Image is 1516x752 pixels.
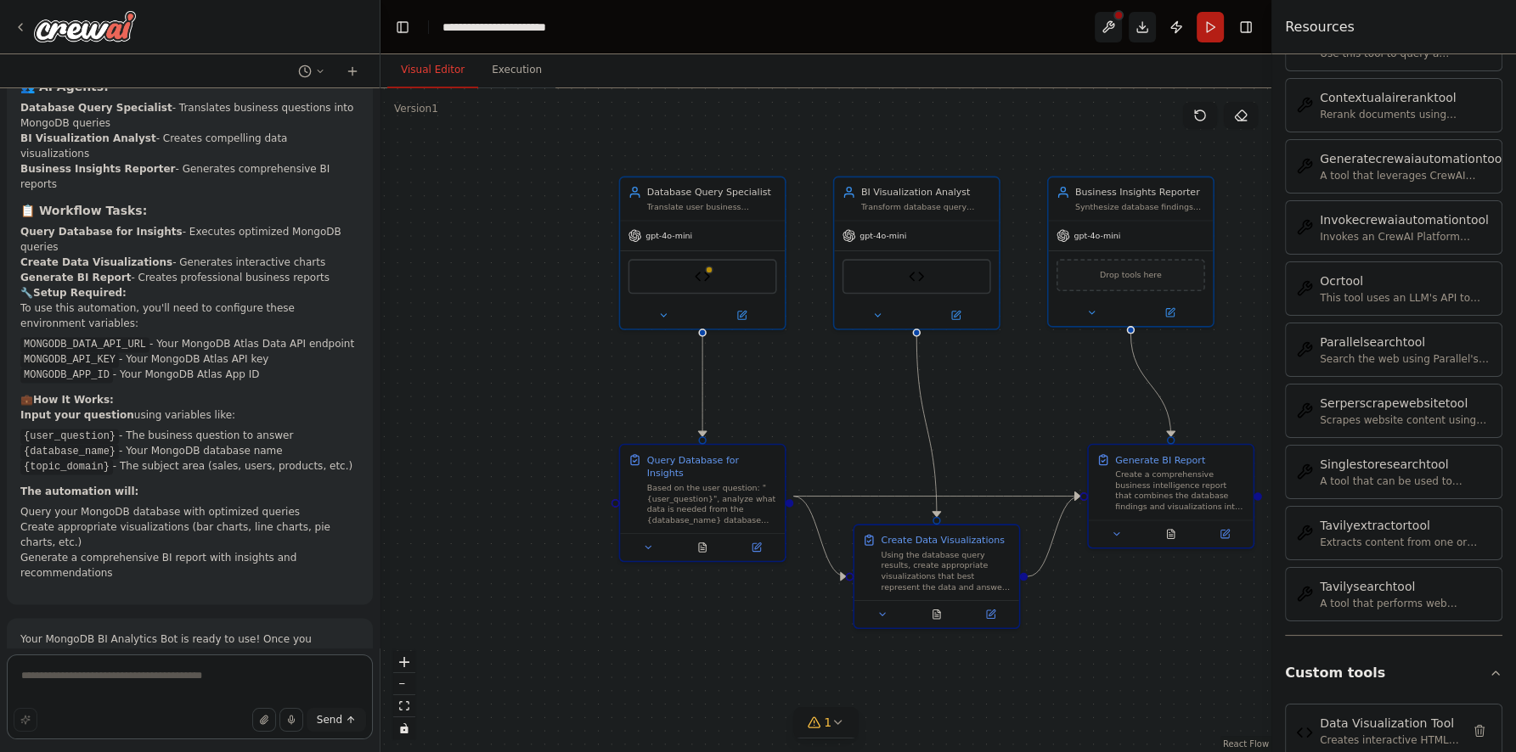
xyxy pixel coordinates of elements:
[1234,15,1258,39] button: Hide right sidebar
[20,161,359,192] li: - Generates comprehensive BI reports
[1296,280,1313,297] img: Ocrtool
[1320,211,1491,228] div: Invokecrewaiautomationtool
[1320,89,1491,106] div: Contextualaireranktool
[861,202,991,213] div: Transform database query results into compelling visual insights and interactive charts that clea...
[1320,169,1505,182] div: A tool that leverages CrewAI Studio's capabilities to automatically generate complete CrewAI auto...
[1296,724,1313,741] img: Data Visualization Tool
[33,287,127,299] strong: Setup Required:
[20,272,131,283] strong: Generate BI Report
[881,549,1011,592] div: Using the database query results, create appropriate visualizations that best represent the data ...
[20,459,113,474] code: {topic_domain}
[394,102,438,115] div: Version 1
[1115,453,1205,467] div: Generate BI Report
[387,53,478,88] button: Visual Editor
[20,131,359,161] li: - Creates compelling data visualizations
[1100,268,1162,282] span: Drop tools here
[619,444,786,562] div: Query Database for InsightsBased on the user question: "{user_question}", analyze what data is ne...
[20,102,172,114] strong: Database Query Specialist
[20,352,119,368] code: MONGODB_API_KEY
[393,717,415,739] button: toggle interactivity
[20,367,359,382] li: - Your MongoDB Atlas App ID
[853,524,1020,629] div: Create Data VisualizationsUsing the database query results, create appropriate visualizations tha...
[20,550,359,581] li: Generate a comprehensive BI report with insights and recommendations
[20,504,359,519] li: Query your MongoDB database with optimized queries
[908,606,965,622] button: No output available
[20,429,119,444] code: {user_question}
[20,443,359,458] li: - Your MongoDB database name
[20,255,359,270] li: - Generates interactive charts
[647,186,777,199] div: Database Query Specialist
[14,708,37,732] button: Improve this prompt
[478,53,555,88] button: Execution
[20,631,359,693] p: Your MongoDB BI Analytics Bot is ready to use! Once you configure the MongoDB Atlas Data API cred...
[1320,597,1491,610] div: A tool that performs web searches using the Tavily Search API. It returns a JSON object containin...
[393,651,415,673] button: zoom in
[1296,158,1313,175] img: Generatecrewaiautomationtool
[1296,219,1313,236] img: Invokecrewaiautomationtool
[252,708,276,732] button: Upload files
[918,307,994,323] button: Open in side panel
[1320,352,1491,366] div: Search the web using Parallel's Search API (v1beta). Returns ranked results with compressed excer...
[793,707,859,738] button: 1
[20,270,359,285] li: - Creates professional business reports
[20,444,119,459] code: {database_name}
[1320,536,1491,549] div: Extracts content from one or more web pages using the Tavily API. Returns structured data.
[734,539,780,555] button: Open in side panel
[1320,413,1491,427] div: Scrapes website content using Serper's scraping API. This tool can extract clean, readable conten...
[619,177,786,330] div: Database Query SpecialistTranslate user business questions into precise MongoDB queries and retri...
[1468,719,1491,743] button: Delete tool
[279,708,303,732] button: Click to speak your automation idea
[1320,108,1491,121] div: Rerank documents using Contextual AI's instruction-following reranker
[1320,474,1491,488] div: A tool that can be used to semantic search a query from a database.
[1296,97,1313,114] img: Contextualaireranktool
[793,490,845,583] g: Edge from 2513d6a2-b8b0-4ce4-b5e7-ae265e845006 to 76d105a0-06be-47f3-875b-ed58a0f67411
[20,368,113,383] code: MONGODB_APP_ID
[1223,739,1269,749] a: React Flow attribution
[393,673,415,695] button: zoom out
[1047,177,1214,328] div: Business Insights ReporterSynthesize database findings and visualizations into comprehensive busi...
[20,256,172,268] strong: Create Data Visualizations
[20,204,147,217] strong: 📋 Workflow Tasks:
[442,19,585,36] nav: breadcrumb
[291,61,332,81] button: Switch to previous chat
[20,392,359,407] h2: 💼
[1296,525,1313,542] img: Tavilyextractortool
[339,61,366,81] button: Start a new chat
[1296,586,1313,603] img: Tavilysearchtool
[1320,291,1491,305] div: This tool uses an LLM's API to extract text from an image file.
[20,163,175,175] strong: Business Insights Reporter
[1320,272,1491,289] div: Ocrtool
[967,606,1013,622] button: Open in side panel
[1320,456,1491,473] div: Singlestoresearchtool
[20,407,359,423] p: using variables like:
[881,533,1004,547] div: Create Data Visualizations
[1320,733,1461,747] div: Creates interactive HTML charts from JSON data using basic HTML/CSS/JavaScript. Supports bar, lin...
[1296,341,1313,358] img: Parallelsearchtool
[647,453,777,480] div: Query Database for Insights
[859,230,906,241] span: gpt-4o-mini
[1142,526,1199,542] button: No output available
[696,336,709,436] g: Edge from 4b71a43b-5827-430f-8c8a-e355be4e746a to 2513d6a2-b8b0-4ce4-b5e7-ae265e845006
[833,177,1000,330] div: BI Visualization AnalystTransform database query results into compelling visual insights and inte...
[861,186,991,199] div: BI Visualization Analyst
[1320,334,1491,351] div: Parallelsearchtool
[1285,17,1355,37] h4: Resources
[1087,444,1254,549] div: Generate BI ReportCreate a comprehensive business intelligence report that combines the database ...
[1320,150,1505,167] div: Generatecrewaiautomationtool
[317,713,342,727] span: Send
[1132,305,1208,321] button: Open in side panel
[393,651,415,739] div: React Flow controls
[910,336,943,516] g: Edge from ccaec640-d4bb-4cde-8c95-deedfbc43532 to 76d105a0-06be-47f3-875b-ed58a0f67411
[20,519,359,550] li: Create appropriate visualizations (bar charts, line charts, pie charts, etc.)
[1320,230,1491,244] div: Invokes an CrewAI Platform Automation using API
[647,202,777,213] div: Translate user business questions into precise MongoDB queries and retrieve relevant data from th...
[1075,186,1205,199] div: Business Insights Reporter
[1285,649,1502,697] button: Custom tools
[20,351,359,367] li: - Your MongoDB Atlas API key
[20,226,183,238] strong: Query Database for Insights
[695,268,711,284] img: MongoDB Atlas Data API Tool
[391,15,414,39] button: Hide left sidebar
[20,224,359,255] li: - Executes optimized MongoDB queries
[20,428,359,443] li: - The business question to answer
[1028,490,1079,583] g: Edge from 76d105a0-06be-47f3-875b-ed58a0f67411 to 1939e474-741a-437d-880d-36ff49e3724e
